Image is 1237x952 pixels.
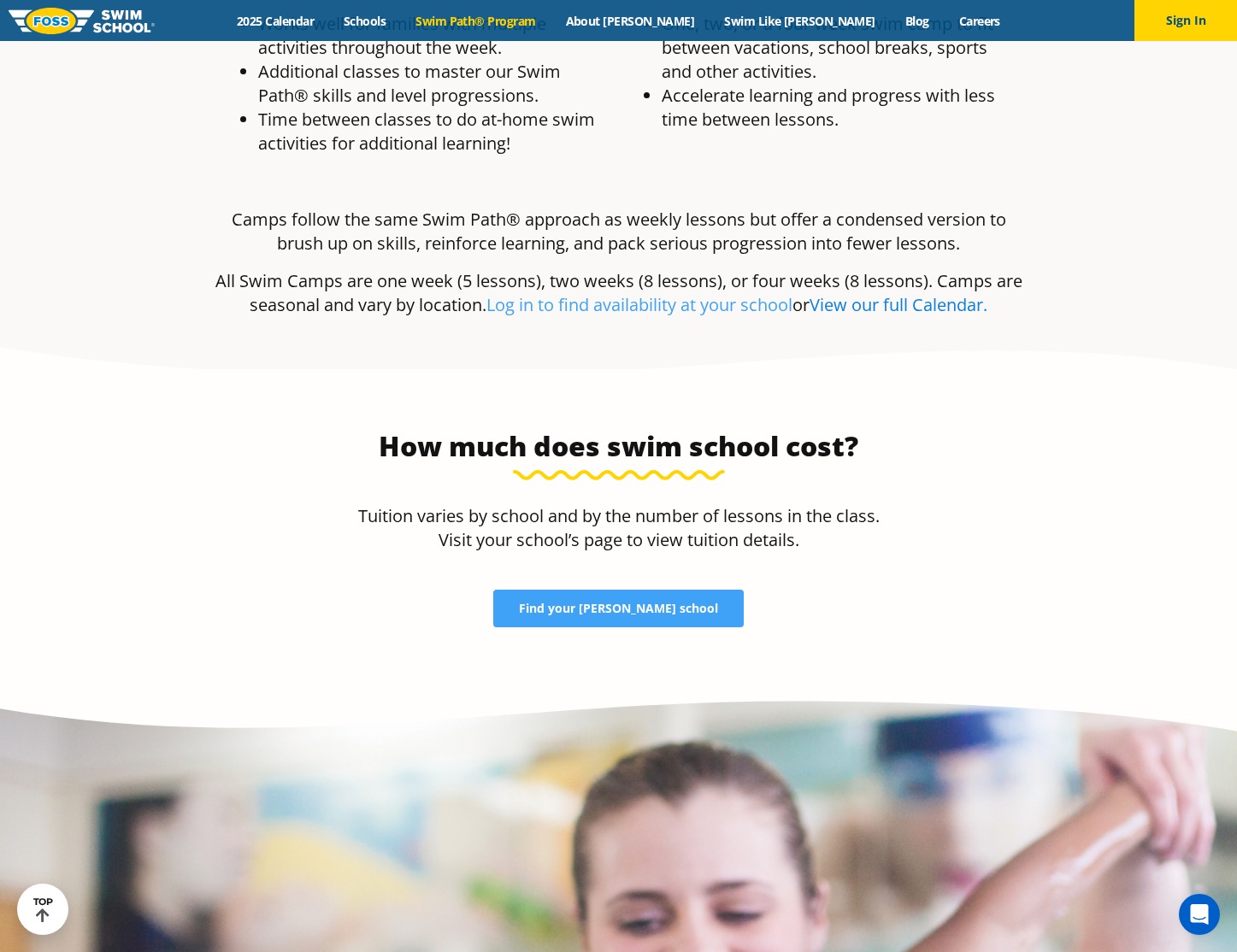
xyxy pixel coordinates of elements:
p: Tuition varies by school and by the number of lessons in the class. Visit your school’s page to v... [348,504,890,552]
a: Blog [890,13,944,29]
a: About [PERSON_NAME] [551,13,710,29]
img: FOSS Swim School Logo [9,8,155,34]
a: 2025 Calendar [222,13,329,29]
p: Camps follow the same Swim Path® approach as weekly lessons but offer a condensed version to brus... [215,208,1022,256]
li: Time between classes to do at-home swim activities for additional learning! [258,108,610,156]
a: Swim Like [PERSON_NAME] [710,13,891,29]
li: Additional classes to master our Swim Path® skills and level progressions. [258,60,610,108]
p: All Swim Camps are one week (5 lessons), two weeks (8 lessons), or four weeks (8 lessons). Camps ... [215,269,1022,317]
a: View our full Calendar. [810,293,987,316]
a: Find your [PERSON_NAME] school [493,590,744,627]
a: Log in to find availability at your school [486,293,792,316]
div: Open Intercom Messenger [1179,894,1220,935]
a: Schools [329,13,401,29]
li: Accelerate learning and progress with less time between lessons. [662,84,1014,132]
h3: How much does swim school cost? [348,429,890,463]
a: Careers [944,13,1015,29]
li: One, two, or a four week swim camp to fit between vacations, school breaks, sports and other acti... [662,12,1014,84]
span: Find your [PERSON_NAME] school [519,602,718,614]
a: Swim Path® Program [401,13,551,29]
div: TOP [33,896,53,923]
